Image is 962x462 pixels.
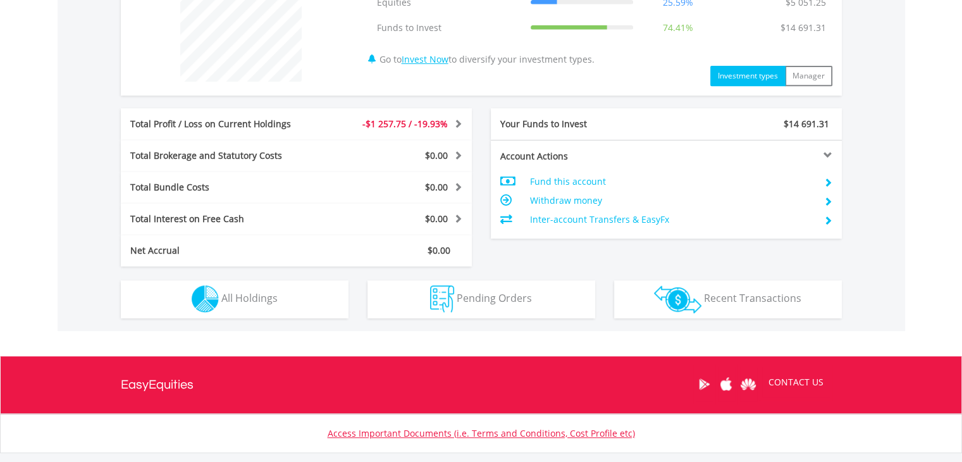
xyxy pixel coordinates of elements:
[457,291,532,305] span: Pending Orders
[121,149,326,162] div: Total Brokerage and Statutory Costs
[715,365,737,404] a: Apple
[654,285,701,313] img: transactions-zar-wht.png
[784,118,829,130] span: $14 691.31
[121,244,326,257] div: Net Accrual
[704,291,801,305] span: Recent Transactions
[362,118,448,130] span: -$1 257.75 / -19.93%
[425,181,448,193] span: $0.00
[710,66,786,86] button: Investment types
[371,15,524,41] td: Funds to Invest
[402,53,448,65] a: Invest Now
[529,191,813,210] td: Withdraw money
[121,118,326,130] div: Total Profit / Loss on Current Holdings
[121,280,348,318] button: All Holdings
[121,213,326,225] div: Total Interest on Free Cash
[639,15,717,41] td: 74.41%
[693,365,715,404] a: Google Play
[221,291,278,305] span: All Holdings
[491,150,667,163] div: Account Actions
[192,285,219,313] img: holdings-wht.png
[121,181,326,194] div: Total Bundle Costs
[430,285,454,313] img: pending_instructions-wht.png
[328,427,635,439] a: Access Important Documents (i.e. Terms and Conditions, Cost Profile etc)
[425,213,448,225] span: $0.00
[774,15,832,41] td: $14 691.31
[529,210,813,229] td: Inter-account Transfers & EasyFx
[491,118,667,130] div: Your Funds to Invest
[529,172,813,191] td: Fund this account
[614,280,842,318] button: Recent Transactions
[121,356,194,413] a: EasyEquities
[367,280,595,318] button: Pending Orders
[428,244,450,256] span: $0.00
[425,149,448,161] span: $0.00
[785,66,832,86] button: Manager
[760,365,832,400] a: CONTACT US
[737,365,760,404] a: Huawei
